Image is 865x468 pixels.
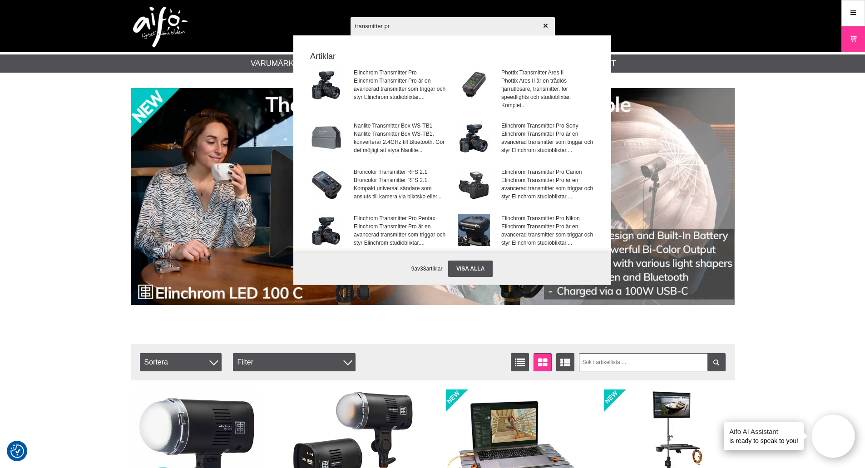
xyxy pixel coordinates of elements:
span: Elinchrom Transmitter Pro är en avancerad transmitter som triggar och styr Elinchrom studioblixta... [501,176,593,201]
span: artiklar [426,266,442,272]
span: Phottix Transmitter Ares II [501,69,593,77]
img: el19371_02.jpg [311,214,342,246]
span: Elinchrom Transmitter Pro Sony [501,122,593,130]
span: 9 [411,266,415,272]
span: Elinchrom Transmitter Pro är en avancerad transmitter som triggar och styr Elinchrom studioblixta... [354,222,446,247]
a: Visa alla [448,261,493,277]
img: br3613300-001.jpg [311,168,342,200]
a: Elinchrom Transmitter Pro PentaxElinchrom Transmitter Pro är en avancerad transmitter som triggar... [305,209,452,254]
img: ph89552-ares-01.jpg [458,69,490,100]
img: el19366_05.jpg [458,168,490,200]
a: Elinchrom Transmitter Pro CanonElinchrom Transmitter Pro är en avancerad transmitter som triggar ... [453,163,599,208]
input: Sök produkter ... [351,10,555,42]
img: Revisit consent button [10,444,24,458]
a: Varumärken [251,58,305,69]
span: Nanlite Transmitter Box WS-TB1 [354,122,446,130]
a: Broncolor Transmitter RFS 2.1Broncolor Transmitter RFS 2.1. Kompakt universal sändare som ansluts... [305,163,452,208]
a: Elinchrom Transmitter ProElinchrom Transmitter Pro är en avancerad transmitter som triggar och st... [305,63,452,115]
span: Elinchrom Transmitter Pro är en avancerad transmitter som triggar och styr Elinchrom studioblixta... [501,130,593,154]
strong: Artiklar [305,50,600,63]
img: el19371_02.jpg [311,69,342,100]
button: Samtyckesinställningar [10,443,24,459]
img: na-wstb1-001.jpg [311,122,342,153]
span: Elinchrom Transmitter Pro är en avancerad transmitter som triggar och styr Elinchrom studioblixta... [354,77,446,101]
img: el19371_02.jpg [458,122,490,153]
span: Elinchrom Transmitter Pro Pentax [354,214,446,222]
img: logo.png [133,7,188,48]
img: el19369_010.jpg [458,214,490,246]
span: 38 [420,266,426,272]
a: Nanlite Transmitter Box WS-TB1Nanlite Transmitter Box WS-TB1, konverterar 2.4GHz till Bluetooth. ... [305,116,452,162]
span: Nanlite Transmitter Box WS-TB1, konverterar 2.4GHz till Bluetooth. Gör det möjligt att styra Nanl... [354,130,446,154]
a: Elinchrom Transmitter Pro SonyElinchrom Transmitter Pro är en avancerad transmitter som triggar o... [453,116,599,162]
span: av [414,266,420,272]
span: Broncolor Transmitter RFS 2.1. Kompakt universal sändare som ansluts till kamera via blixtsko ell... [354,176,446,201]
span: Elinchrom Transmitter Pro [354,69,446,77]
span: Elinchrom Transmitter Pro Canon [501,168,593,176]
span: Elinchrom Transmitter Pro Nikon [501,214,593,222]
span: Broncolor Transmitter RFS 2.1 [354,168,446,176]
span: Phottix Ares II är en trådlös fjärrutlösare, transmitter, för speedlights och studioblixtar. Komp... [501,77,593,109]
a: Phottix Transmitter Ares IIPhottix Ares II är en trådlös fjärrutlösare, transmitter, för speedlig... [453,63,599,115]
span: Elinchrom Transmitter Pro är en avancerad transmitter som triggar och styr Elinchrom studioblixta... [501,222,593,247]
a: Elinchrom Transmitter Pro NikonElinchrom Transmitter Pro är en avancerad transmitter som triggar ... [453,209,599,254]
